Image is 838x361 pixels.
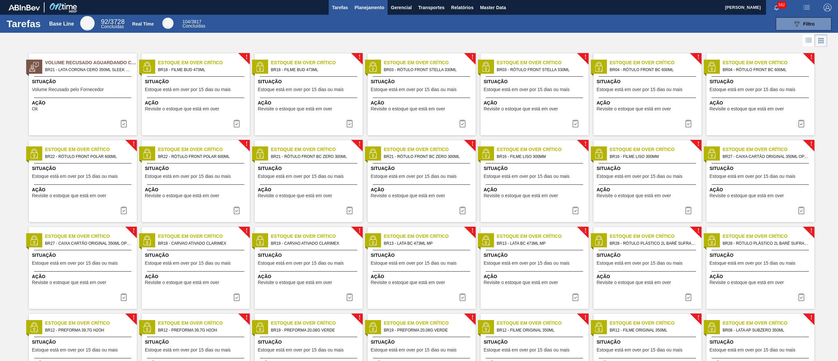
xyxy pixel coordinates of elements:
[145,186,248,193] span: Ação
[32,174,118,179] span: Estoque está em over por 15 dias ou mais
[710,280,784,285] span: Revisite o estoque que está em over
[229,204,245,217] button: icon-task complete
[597,106,671,111] span: Revisite o estoque que está em over
[45,240,132,247] span: BR27 - CAIXA CARTÃO ORIGINAL 350ML OPEN CORNER
[45,327,132,334] span: BR12 - PREFORMA 39,7G H2OH
[697,315,699,320] span: !
[681,291,696,304] button: icon-task complete
[32,348,118,352] span: Estoque está em over por 15 dias ou mais
[271,153,357,160] span: BR21 - RÓTULO FRONT BC ZERO 300ML
[258,193,332,198] span: Revisite o estoque que está em over
[145,193,219,198] span: Revisite o estoque que está em over
[610,320,701,327] span: Estoque em Over Crítico
[793,204,809,217] button: icon-task complete
[793,117,809,130] button: icon-task complete
[371,261,457,266] span: Estoque está em over por 15 dias ou mais
[710,261,795,266] span: Estoque está em over por 15 dias ou mais
[384,233,476,240] span: Estoque em Over Crítico
[484,174,570,179] span: Estoque está em over por 15 dias ou mais
[707,62,717,72] img: status
[271,66,357,73] span: BR18 - FILME BUD 473ML
[471,55,473,60] span: !
[584,228,586,233] span: !
[481,62,491,72] img: status
[133,142,135,146] span: !
[484,78,587,85] span: Situação
[568,204,583,217] div: Completar tarefa: 30204106
[142,62,152,72] img: status
[258,273,361,280] span: Ação
[371,339,474,346] span: Situação
[158,66,245,73] span: BR18 - FILME BUD 473ML
[32,339,135,346] span: Situação
[597,78,700,85] span: Situação
[116,291,132,304] button: icon-task complete
[572,293,579,301] img: icon-task complete
[610,146,701,153] span: Estoque em Over Crítico
[384,66,470,73] span: BR03 - RÓTULO FRONT STELLA 330ML
[455,117,470,130] button: icon-task complete
[371,78,474,85] span: Situação
[481,236,491,245] img: status
[101,18,108,25] span: 92
[371,193,445,198] span: Revisite o estoque que está em over
[145,78,248,85] span: Situação
[681,117,696,130] div: Completar tarefa: 30204103
[610,153,696,160] span: BR16 - FILME LISO 300MM
[481,322,491,332] img: status
[710,252,813,259] span: Situação
[815,34,827,47] div: Visão em Cards
[723,59,814,66] span: Estoque em Over Crítico
[484,100,587,106] span: Ação
[116,204,132,217] div: Completar tarefa: 30204104
[484,87,570,92] span: Estoque está em over por 15 dias ou mais
[182,23,205,28] span: Concluídas
[710,174,795,179] span: Estoque está em over por 15 dias ou mais
[182,19,190,24] span: 104
[45,66,132,73] span: BR21 - LATA CORONA CERO 350ML SLEEK Volume - 624882
[158,153,245,160] span: BR22 - RÓTULO FRONT POLAR 600ML
[723,240,809,247] span: BR28 - RÓTULO PLÁSTICO 2L BARÉ SUFRAMA AH
[484,106,558,111] span: Revisite o estoque que está em over
[684,293,692,301] img: icon-task complete
[346,120,354,127] img: icon-task complete
[597,193,671,198] span: Revisite o estoque que está em over
[710,78,813,85] span: Situação
[697,228,699,233] span: !
[597,280,671,285] span: Revisite o estoque que está em over
[342,291,357,304] div: Completar tarefa: 30204108
[229,117,245,130] button: icon-task complete
[229,117,245,130] div: Completar tarefa: 30204101
[182,20,205,28] div: Real Time
[271,320,363,327] span: Estoque em Over Crítico
[418,4,445,11] span: Transportes
[484,252,587,259] span: Situação
[391,4,412,11] span: Gerencial
[255,236,265,245] img: status
[710,273,813,280] span: Ação
[384,59,476,66] span: Estoque em Over Crítico
[246,228,247,233] span: !
[271,233,363,240] span: Estoque em Over Crítico
[371,280,445,285] span: Revisite o estoque que está em over
[101,18,125,25] span: / 3728
[32,193,106,198] span: Revisite o estoque que está em over
[681,204,696,217] div: Completar tarefa: 30204106
[594,236,604,245] img: status
[258,186,361,193] span: Ação
[597,165,700,172] span: Situação
[145,273,248,280] span: Ação
[358,315,360,320] span: !
[158,146,250,153] span: Estoque em Over Crítico
[346,206,354,214] img: icon-task complete
[497,66,583,73] span: BR03 - RÓTULO FRONT STELLA 330ML
[793,117,809,130] div: Completar tarefa: 30204103
[158,240,245,247] span: BR19 - CARVAO ATIVADO CLARIMEX
[484,165,587,172] span: Situação
[484,261,570,266] span: Estoque está em over por 15 dias ou mais
[568,117,583,130] button: icon-task complete
[803,4,811,11] img: userActions
[145,261,231,266] span: Estoque está em over por 15 dias ou mais
[584,142,586,146] span: !
[484,339,587,346] span: Situação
